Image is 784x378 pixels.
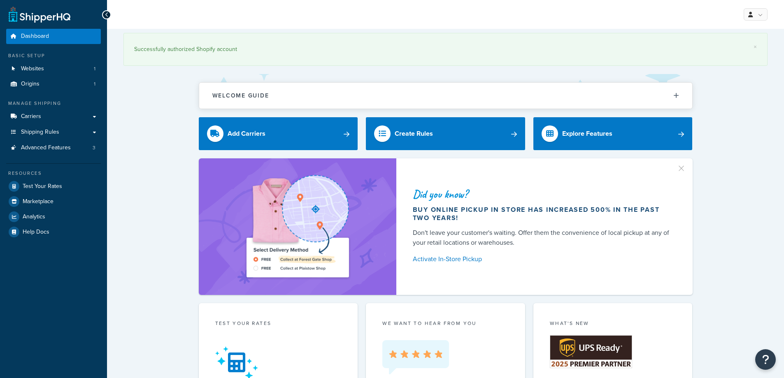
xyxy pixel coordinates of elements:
a: Marketplace [6,194,101,209]
div: Explore Features [562,128,612,139]
span: Websites [21,65,44,72]
span: Analytics [23,213,45,220]
span: 1 [94,65,95,72]
a: Shipping Rules [6,125,101,140]
a: Dashboard [6,29,101,44]
div: Create Rules [395,128,433,139]
li: Advanced Features [6,140,101,155]
p: we want to hear from you [382,320,509,327]
span: Origins [21,81,40,88]
span: Advanced Features [21,144,71,151]
span: Dashboard [21,33,49,40]
div: Add Carriers [228,128,265,139]
span: Help Docs [23,229,49,236]
button: Welcome Guide [199,83,692,109]
div: Successfully authorized Shopify account [134,44,757,55]
a: Origins1 [6,77,101,92]
div: Did you know? [413,188,673,200]
a: Test Your Rates [6,179,101,194]
div: Buy online pickup in store has increased 500% in the past two years! [413,206,673,222]
a: Help Docs [6,225,101,239]
div: What's New [550,320,676,329]
li: Origins [6,77,101,92]
a: Explore Features [533,117,693,150]
img: ad-shirt-map-b0359fc47e01cab431d101c4b569394f6a03f54285957d908178d52f29eb9668.png [223,171,372,283]
a: Activate In-Store Pickup [413,253,673,265]
a: Carriers [6,109,101,124]
div: Manage Shipping [6,100,101,107]
span: Carriers [21,113,41,120]
div: Resources [6,170,101,177]
a: Advanced Features3 [6,140,101,155]
div: Basic Setup [6,52,101,59]
span: Marketplace [23,198,54,205]
li: Websites [6,61,101,77]
span: 1 [94,81,95,88]
div: Test your rates [215,320,342,329]
div: Don't leave your customer's waiting. Offer them the convenience of local pickup at any of your re... [413,228,673,248]
a: Analytics [6,209,101,224]
button: Open Resource Center [755,349,776,370]
a: Websites1 [6,61,101,77]
a: × [754,44,757,50]
span: Test Your Rates [23,183,62,190]
a: Create Rules [366,117,525,150]
span: Shipping Rules [21,129,59,136]
span: 3 [93,144,95,151]
a: Add Carriers [199,117,358,150]
h2: Welcome Guide [212,93,269,99]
